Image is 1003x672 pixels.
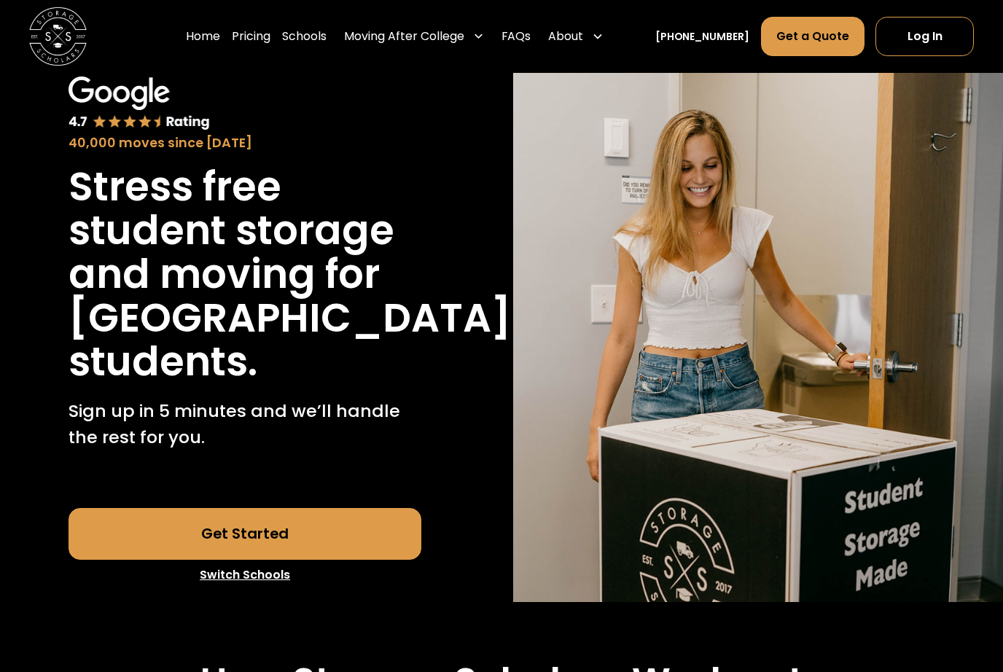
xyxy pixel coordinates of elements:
[344,28,464,45] div: Moving After College
[69,340,257,383] h1: students.
[542,16,609,57] div: About
[69,77,210,130] img: Google 4.7 star rating
[655,28,749,44] a: [PHONE_NUMBER]
[761,17,865,56] a: Get a Quote
[875,17,974,56] a: Log In
[69,508,421,560] a: Get Started
[232,16,270,57] a: Pricing
[69,398,421,450] p: Sign up in 5 minutes and we’ll handle the rest for you.
[282,16,327,57] a: Schools
[69,165,421,296] h1: Stress free student storage and moving for
[69,560,421,590] a: Switch Schools
[186,16,220,57] a: Home
[338,16,491,57] div: Moving After College
[29,7,87,65] img: Storage Scholars main logo
[69,133,421,153] div: 40,000 moves since [DATE]
[501,16,531,57] a: FAQs
[513,65,1003,602] img: Storage Scholars will have everything waiting for you in your room when you arrive to campus.
[69,296,511,340] h1: [GEOGRAPHIC_DATA]
[29,7,87,65] a: home
[548,28,583,45] div: About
